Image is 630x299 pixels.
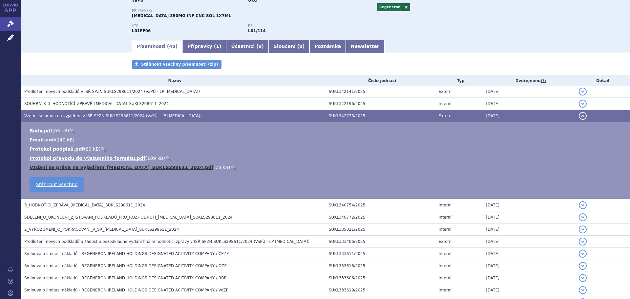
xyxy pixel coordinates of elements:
p: RS: [248,24,358,28]
td: [DATE] [483,199,576,211]
span: Interní [439,288,451,292]
td: SUKL333611/2025 [325,248,435,260]
span: Interní [439,227,451,232]
a: 🔍 [165,156,171,161]
td: [DATE] [483,248,576,260]
td: [DATE] [483,260,576,272]
td: [DATE] [483,236,576,248]
p: Přípravek: [132,9,364,13]
span: Externí [439,89,452,94]
span: Interní [439,276,451,280]
span: 0 [299,44,303,49]
span: Interní [439,203,451,207]
a: Účastníci (9) [226,40,268,53]
a: Písemnosti (48) [132,40,182,53]
td: SUKL333616/2025 [325,260,435,272]
th: Detail [576,76,630,86]
th: Typ [435,76,483,86]
td: [DATE] [483,86,576,98]
button: detail [579,250,587,258]
button: detail [579,225,587,233]
th: Název [21,76,325,86]
button: detail [579,100,587,108]
span: Stáhnout všechny písemnosti (zip) [141,62,218,67]
td: SUKL333619/2025 [325,284,435,296]
button: detail [579,213,587,221]
a: Sloučení (0) [269,40,309,53]
a: 🔍 [69,128,75,133]
a: Přípravky (1) [182,40,226,53]
td: [DATE] [483,284,576,296]
button: detail [579,238,587,246]
span: 9 [259,44,262,49]
span: Smlouva o limitaci nákladů - REGENERON IRELAND HOLDINGS DESIGNATED ACITIVITY COMPANY / RBP [24,276,226,280]
td: SUKL333406/2025 [325,236,435,248]
a: Stáhnout všechno [30,177,84,192]
td: SUKL342141/2025 [325,86,435,98]
span: SOUHRN_K_3_HODNOTÍCÍ_ZPRÁVĚ_LIBTAYO_SUKLS298611_2024 [24,101,169,106]
button: detail [579,274,587,282]
a: Vzdání se práva na vyjádření_[MEDICAL_DATA]_SUKLS298611_2024.pdf [30,165,214,170]
li: ( ) [30,127,623,134]
a: Protokol podpisů.pdf [30,146,84,152]
p: ATC: [132,24,241,28]
span: Interní [439,264,451,268]
strong: cemiplimab [248,29,266,33]
span: 3_HODNOTÍCÍ_ZPRÁVA_LIBTAYO_SUKLS298611_2024 [24,203,145,207]
span: Smlouva o limitaci nákladů - REGENERON IRELAND HOLDINGS DESIGNATED ACITIVITY COMPANY / OZP [24,264,227,268]
a: 🔍 [100,146,106,152]
button: detail [579,201,587,209]
td: SUKL342778/2025 [325,110,435,122]
li: ( ) [30,155,623,161]
span: 1 [216,44,219,49]
td: [DATE] [483,272,576,284]
a: Email.eml [30,137,55,142]
span: Smlouva o limitaci nákladů - REGENERON IRELAND HOLDINGS DESIGNATED ACITIVITY COMPANY / VoZP [24,288,228,292]
span: Externí [439,239,452,244]
a: Regeneron [377,3,402,11]
span: Předložení nových podkladů v ISŘ SPZN SUKLS298611/2024 (VaPÚ - LP LIBTAYO) [24,89,200,94]
td: SUKL333606/2025 [325,272,435,284]
li: ( ) [30,137,623,143]
span: 109 kB [147,156,163,161]
td: [DATE] [483,224,576,236]
abbr: (?) [541,79,546,83]
button: detail [579,286,587,294]
td: [DATE] [483,110,576,122]
a: Stáhnout všechny písemnosti (zip) [132,60,221,69]
span: 2_VYROZUMĚNÍ_O_POKRAČOVÁNÍ_V_SŘ_LIBTAYO_SUKLS298611_2024 [24,227,179,232]
td: [DATE] [483,98,576,110]
span: 140 kB [57,137,73,142]
button: detail [579,88,587,96]
td: SUKL340754/2025 [325,199,435,211]
span: Vzdání se práva na vyjádření v ISŘ SPZN SUKLS298611/2024 (VaPÚ - LP LIBTAYO) [24,114,202,118]
span: Interní [439,215,451,220]
span: 73 kB [215,165,228,170]
li: ( ) [30,146,623,152]
button: detail [579,112,587,120]
span: [MEDICAL_DATA] 350MG INF CNC SOL 1X7ML [132,13,231,18]
a: Poznámka [309,40,346,53]
a: Newsletter [346,40,384,53]
a: 🔍 [230,165,236,170]
span: 89 kB [86,146,99,152]
a: Body.pdf [30,128,52,133]
li: ( ) [30,164,623,171]
span: Interní [439,101,451,106]
span: Interní [439,251,451,256]
td: SUKL335021/2025 [325,224,435,236]
button: detail [579,262,587,270]
span: SDĚLENÍ_O_UKONČENÍ_ZJIŠŤOVÁNÍ_PODKLADŮ_PRO_ROZHODNUTÍ_LIBTAYO_SUKLS298611_2024 [24,215,233,220]
span: Externí [439,114,452,118]
span: 48 [169,44,175,49]
span: Smlouva o limitaci nákladů - REGENERON IRELAND HOLDINGS DESIGNATED ACITIVITY COMPANY / ČPZP [24,251,229,256]
a: Protokol převodu do výstupního formátu.pdf [30,156,145,161]
td: SUKL340772/2025 [325,211,435,224]
span: 63 kB [54,128,67,133]
span: Předložení nových podkladů a žádost o bezodkladné vydání finální hodnotící zprávy v ISŘ SPZN SUKL... [24,239,309,244]
th: Zveřejněno [483,76,576,86]
td: [DATE] [483,211,576,224]
strong: CEMIPLIMAB [132,29,151,33]
th: Číslo jednací [325,76,435,86]
td: SUKL342196/2025 [325,98,435,110]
